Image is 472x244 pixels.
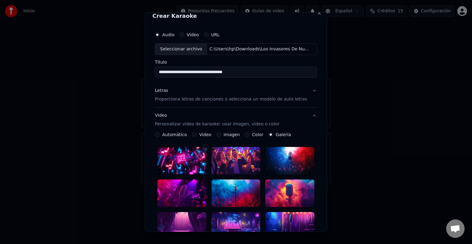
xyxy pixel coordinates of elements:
[155,121,279,127] p: Personalizar video de karaoke: usar imagen, video o color
[155,44,207,55] div: Seleccionar archivo
[155,112,279,127] div: Video
[152,13,319,19] h2: Crear Karaoke
[276,132,291,137] label: Galería
[155,88,168,94] div: Letras
[155,108,317,132] button: VideoPersonalizar video de karaoke: usar imagen, video o color
[155,96,307,102] p: Proporciona letras de canciones o selecciona un modelo de auto letras
[155,60,317,64] label: Título
[207,46,312,52] div: C:\Users\hp\Downloads\Los Invasores De Nuevo [PERSON_NAME] (1).mp3
[162,132,187,137] label: Automático
[199,132,211,137] label: Video
[211,33,220,37] label: URL
[252,132,264,137] label: Color
[187,33,199,37] label: Video
[224,132,240,137] label: Imagen
[162,33,175,37] label: Audio
[155,83,317,107] button: LetrasProporciona letras de canciones o selecciona un modelo de auto letras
